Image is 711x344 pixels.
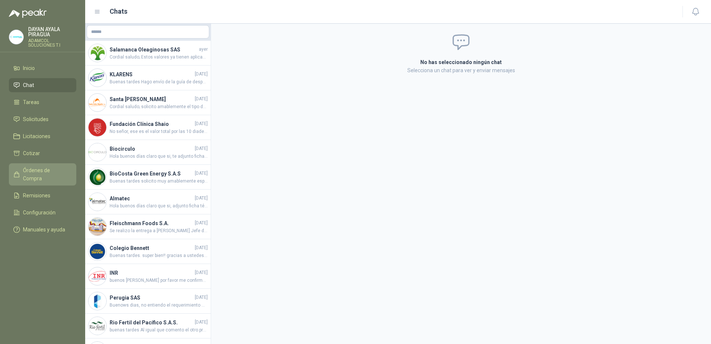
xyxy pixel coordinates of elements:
h4: Biocirculo [110,145,193,153]
h4: Perugia SAS [110,294,193,302]
h4: Almatec [110,194,193,203]
a: Company LogoSanta [PERSON_NAME][DATE]Cordial saludo; solicito amablemente el tipo de frecuencia, ... [85,90,211,115]
span: Cotizar [23,149,40,157]
span: Solicitudes [23,115,49,123]
span: Chat [23,81,34,89]
a: Tareas [9,95,76,109]
img: Company Logo [89,218,106,236]
img: Company Logo [89,243,106,260]
a: Órdenes de Compra [9,163,76,186]
img: Company Logo [89,44,106,62]
h4: Fundación Clínica Shaio [110,120,193,128]
h4: Fleischmann Foods S.A. [110,219,193,227]
span: Se realizo la entrega a [PERSON_NAME] Jefe de recursos humanos, gracias [110,227,208,234]
h4: Santa [PERSON_NAME] [110,95,193,103]
img: Company Logo [89,292,106,310]
span: Buenas tardes solicito muy amablemente especificaciones técnicas del portátil, ya que no se entie... [110,178,208,185]
img: Company Logo [89,317,106,335]
span: [DATE] [195,319,208,326]
a: Chat [9,78,76,92]
span: [DATE] [195,170,208,177]
img: Company Logo [89,94,106,111]
span: Buenas tardes Hago envío de la guía de despacho. quedo atenta. [110,79,208,86]
h4: INR [110,269,193,277]
span: No señor, ese es el valor total por las 10 diademas, el valor unitario por cada diadema es de $76... [110,128,208,135]
img: Company Logo [89,193,106,211]
p: ADAMCOL SOLUCIONES T.I [28,39,76,47]
a: Manuales y ayuda [9,223,76,237]
img: Company Logo [9,30,23,44]
img: Company Logo [89,69,106,87]
span: Cordial saludo; solicito amablemente el tipo de frecuencia, si es UHF o VHF por favor. Quedo aten... [110,103,208,110]
p: Selecciona un chat para ver y enviar mensajes [332,66,590,74]
span: Hola buenos días claro que si, adjunto ficha técnica del producto ofrecido. quedo atenta a cualqu... [110,203,208,210]
span: Manuales y ayuda [23,226,65,234]
span: Hola buenos días claro que si, te adjunto ficha técnica. quedo atenta a cualquier cosa [110,153,208,160]
img: Company Logo [89,118,106,136]
a: Company LogoColegio Bennett[DATE]Buenas tardes. super bien!! gracias a ustedes por la paciencia. [85,239,211,264]
a: Company LogoBiocirculo[DATE]Hola buenos días claro que si, te adjunto ficha técnica. quedo atenta... [85,140,211,165]
span: Órdenes de Compra [23,166,69,183]
span: [DATE] [195,294,208,301]
h4: KLARENS [110,70,193,79]
a: Remisiones [9,188,76,203]
span: [DATE] [195,269,208,276]
a: Inicio [9,61,76,75]
h4: Rio Fertil del Pacífico S.A.S. [110,318,193,327]
span: Remisiones [23,191,50,200]
span: Configuración [23,208,56,217]
a: Company LogoRio Fertil del Pacífico S.A.S.[DATE]buenas tardes Al igual que comento el otro provee... [85,314,211,338]
span: buenos [PERSON_NAME] por favor me confirman si el disco duro sata 2.5 es el que se remplaza por e... [110,277,208,284]
a: Company LogoBioCosta Green Energy S.A.S[DATE]Buenas tardes solicito muy amablemente especificacio... [85,165,211,190]
img: Company Logo [89,168,106,186]
span: Buenas tardes. super bien!! gracias a ustedes por la paciencia. [110,252,208,259]
h4: Colegio Bennett [110,244,193,252]
h2: No has seleccionado ningún chat [332,58,590,66]
a: Company LogoKLARENS[DATE]Buenas tardes Hago envío de la guía de despacho. quedo atenta. [85,66,211,90]
a: Solicitudes [9,112,76,126]
span: Buenows dias, no entiendo el requerimiento me puede rectificar [110,302,208,309]
span: Licitaciones [23,132,50,140]
span: buenas tardes Al igual que comento el otro proveedor vamos a cotizar un equipo para empresas, con... [110,327,208,334]
p: DAYAN AYALA PIRAGUA [28,27,76,37]
span: Cordial saludo; Estos valores ya tienen aplicado el descuento ambiental por dar tu batería dañada... [110,54,208,61]
span: [DATE] [195,120,208,127]
a: Configuración [9,206,76,220]
h4: Salamanca Oleaginosas SAS [110,46,197,54]
span: ayer [199,46,208,53]
span: [DATE] [195,244,208,251]
a: Company LogoAlmatec[DATE]Hola buenos días claro que si, adjunto ficha técnica del producto ofreci... [85,190,211,214]
h1: Chats [110,6,127,17]
a: Company LogoPerugia SAS[DATE]Buenows dias, no entiendo el requerimiento me puede rectificar [85,289,211,314]
a: Licitaciones [9,129,76,143]
span: [DATE] [195,220,208,227]
img: Company Logo [89,267,106,285]
span: Tareas [23,98,39,106]
a: Company LogoFundación Clínica Shaio[DATE]No señor, ese es el valor total por las 10 diademas, el ... [85,115,211,140]
a: Company LogoFleischmann Foods S.A.[DATE]Se realizo la entrega a [PERSON_NAME] Jefe de recursos hu... [85,214,211,239]
img: Logo peakr [9,9,47,18]
img: Company Logo [89,143,106,161]
a: Company LogoSalamanca Oleaginosas SASayerCordial saludo; Estos valores ya tienen aplicado el desc... [85,41,211,66]
h4: BioCosta Green Energy S.A.S [110,170,193,178]
span: [DATE] [195,71,208,78]
span: [DATE] [195,96,208,103]
span: Inicio [23,64,35,72]
a: Cotizar [9,146,76,160]
span: [DATE] [195,145,208,152]
span: [DATE] [195,195,208,202]
a: Company LogoINR[DATE]buenos [PERSON_NAME] por favor me confirman si el disco duro sata 2.5 es el ... [85,264,211,289]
